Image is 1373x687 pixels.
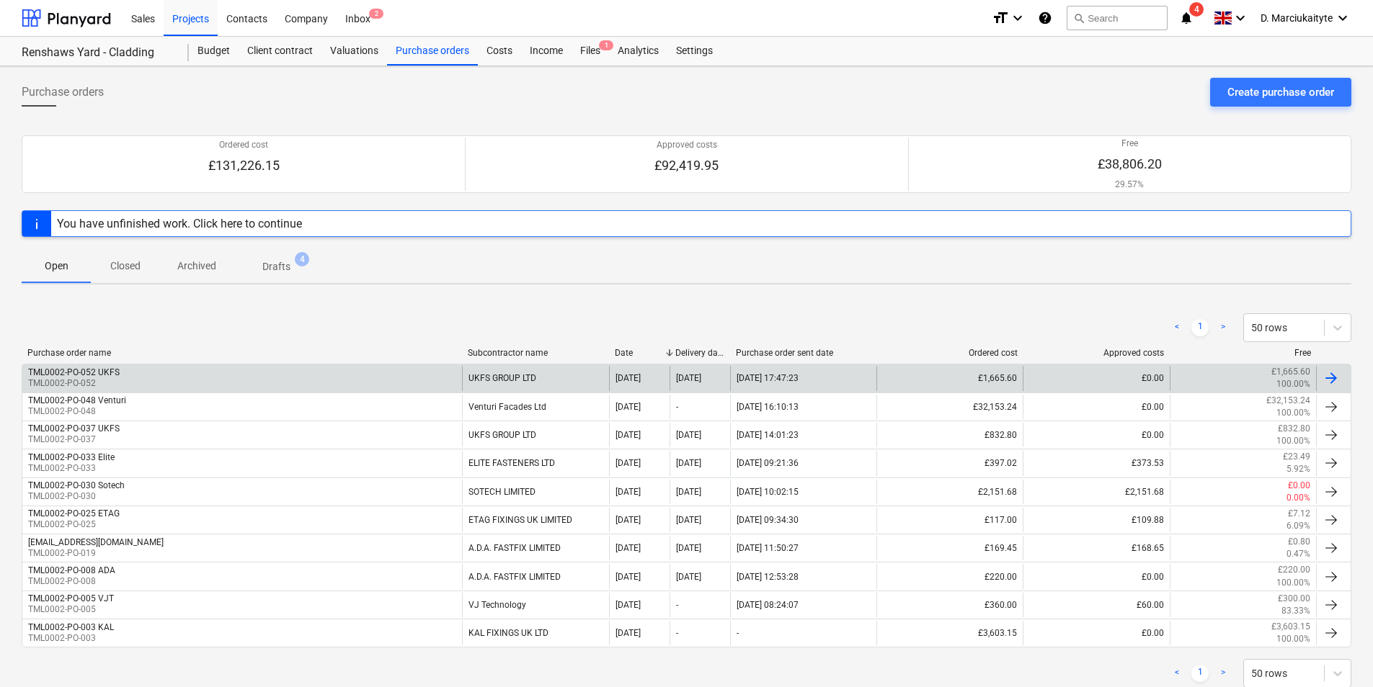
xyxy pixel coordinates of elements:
div: UKFS GROUP LTD [462,423,608,447]
a: Budget [189,37,239,66]
p: TML0002-PO-037 [28,434,120,446]
div: - [676,628,678,638]
div: [DATE] 12:53:28 [737,572,799,582]
span: Purchase orders [22,84,104,101]
div: [DATE] [616,572,641,582]
div: [DATE] [616,373,641,383]
p: 5.92% [1287,463,1310,475]
p: Approved costs [654,139,719,151]
div: [DATE] [616,515,641,525]
div: Date [615,348,664,358]
div: TML0002-PO-030 Sotech [28,480,125,490]
a: Client contract [239,37,321,66]
i: keyboard_arrow_down [1334,9,1351,27]
a: Previous page [1168,665,1186,682]
i: notifications [1179,9,1194,27]
a: Page 1 is your current page [1191,319,1209,336]
div: - [676,402,678,412]
a: Costs [478,37,521,66]
div: A.D.A. FASTFIX LIMITED [462,536,608,560]
p: Closed [108,259,143,274]
p: TML0002-PO-033 [28,462,115,475]
p: 29.57% [1098,179,1162,191]
div: VJ Technology [462,593,608,617]
span: search [1073,12,1085,24]
a: Valuations [321,37,387,66]
div: TML0002-PO-048 Venturi [28,395,126,405]
div: £117.00 [876,508,1023,532]
p: 6.09% [1287,520,1310,532]
p: Drafts [262,259,290,274]
p: £23.49 [1283,451,1310,463]
div: [EMAIL_ADDRESS][DOMAIN_NAME] [28,537,164,547]
div: TML0002-PO-033 Elite [28,452,115,462]
div: Subcontractor name [468,348,603,358]
p: Ordered cost [208,139,280,151]
a: Previous page [1168,319,1186,336]
div: £373.53 [1023,451,1169,475]
div: £1,665.60 [876,366,1023,390]
p: 100.00% [1276,577,1310,589]
div: You have unfinished work. Click here to continue [57,217,302,230]
p: £32,153.24 [1266,395,1310,407]
span: 2 [369,9,383,19]
div: UKFS GROUP LTD [462,366,608,390]
div: £0.00 [1023,621,1169,645]
p: £7.12 [1288,508,1310,520]
div: [DATE] [676,430,701,440]
div: [DATE] 14:01:23 [737,430,799,440]
a: Settings [667,37,721,66]
p: £0.00 [1288,480,1310,492]
div: £0.00 [1023,366,1169,390]
div: TML0002-PO-008 ADA [28,565,115,575]
div: [DATE] [676,572,701,582]
div: [DATE] 09:21:36 [737,458,799,468]
div: £2,151.68 [876,480,1023,504]
div: ELITE FASTENERS LTD [462,451,608,475]
p: £220.00 [1278,564,1310,576]
span: 1 [599,40,613,50]
div: Create purchase order [1227,83,1334,102]
div: [DATE] [616,600,641,610]
div: [DATE] 17:47:23 [737,373,799,383]
div: [DATE] [616,402,641,412]
div: TML0002-PO-003 KAL [28,622,114,632]
p: 100.00% [1276,435,1310,447]
button: Create purchase order [1210,78,1351,107]
div: [DATE] [616,458,641,468]
div: £3,603.15 [876,621,1023,645]
a: Next page [1214,319,1232,336]
div: [DATE] [616,628,641,638]
div: [DATE] [616,543,641,553]
div: [DATE] [676,543,701,553]
div: £168.65 [1023,536,1169,560]
p: Free [1098,138,1162,150]
a: Analytics [609,37,667,66]
div: £169.45 [876,536,1023,560]
div: KAL FIXINGS UK LTD [462,621,608,645]
p: 100.00% [1276,378,1310,390]
p: TML0002-PO-048 [28,405,126,418]
div: £220.00 [876,564,1023,588]
span: 4 [1189,2,1204,17]
a: Income [521,37,572,66]
div: [DATE] [676,487,701,497]
div: Files [572,37,609,66]
div: ETAG FIXINGS UK LIMITED [462,508,608,532]
div: Renshaws Yard - Cladding [22,45,172,60]
div: £32,153.24 [876,395,1023,419]
div: [DATE] [676,373,701,383]
i: format_size [992,9,1009,27]
div: TML0002-PO-037 UKFS [28,423,120,434]
div: Purchase order sent date [736,348,871,358]
i: keyboard_arrow_down [1232,9,1249,27]
div: TML0002-PO-005 VJT [28,593,114,603]
p: 0.00% [1287,492,1310,504]
p: £38,806.20 [1098,156,1162,173]
p: 0.47% [1287,548,1310,560]
a: Next page [1214,665,1232,682]
p: £131,226.15 [208,157,280,174]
